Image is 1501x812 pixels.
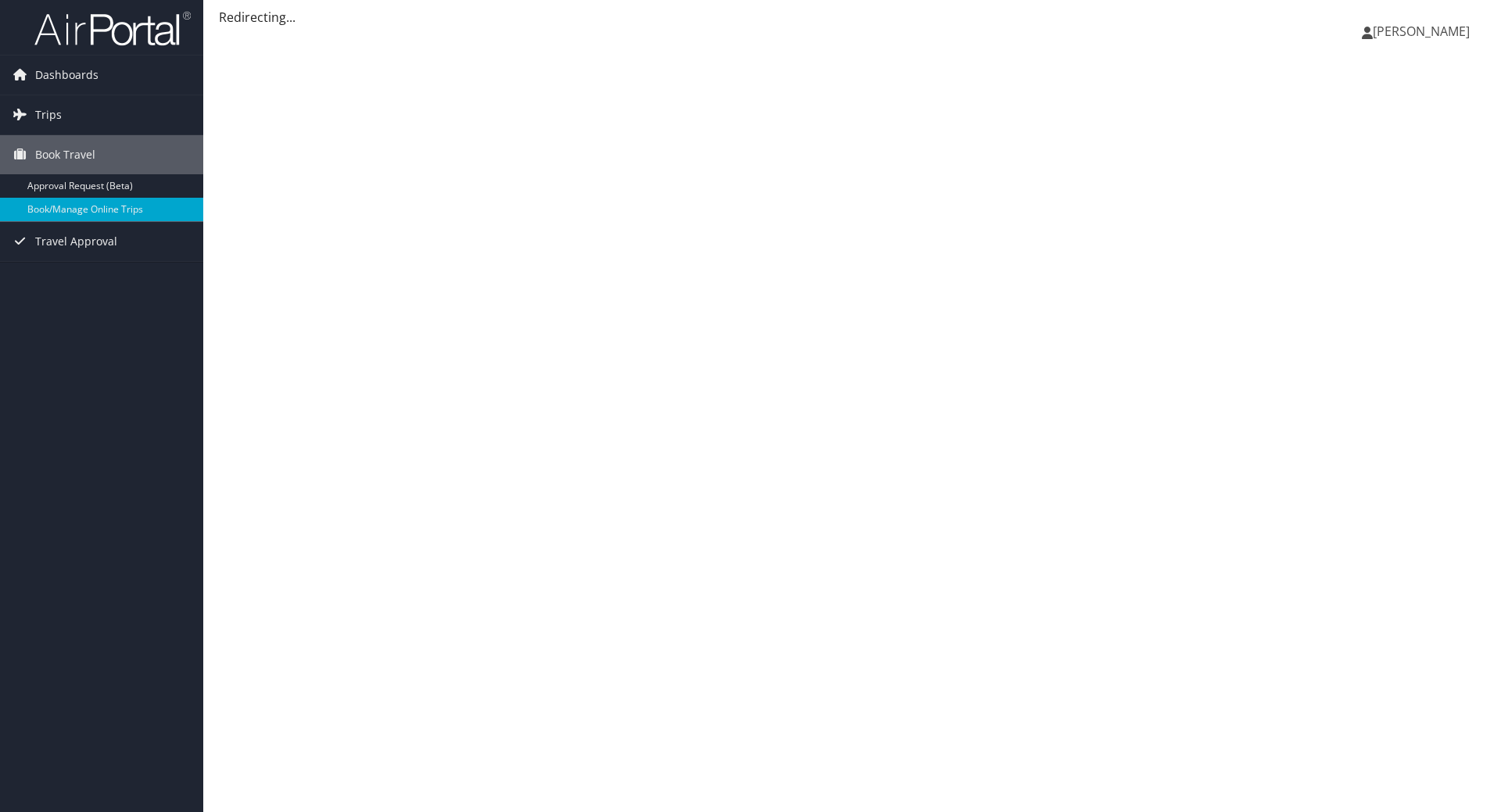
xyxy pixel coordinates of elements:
[35,222,117,261] span: Travel Approval
[35,95,62,134] span: Trips
[219,8,1485,27] div: Redirecting...
[35,135,95,174] span: Book Travel
[1362,8,1485,55] a: [PERSON_NAME]
[34,10,191,47] img: airportal-logo.png
[1373,23,1470,40] span: [PERSON_NAME]
[35,55,99,95] span: Dashboards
